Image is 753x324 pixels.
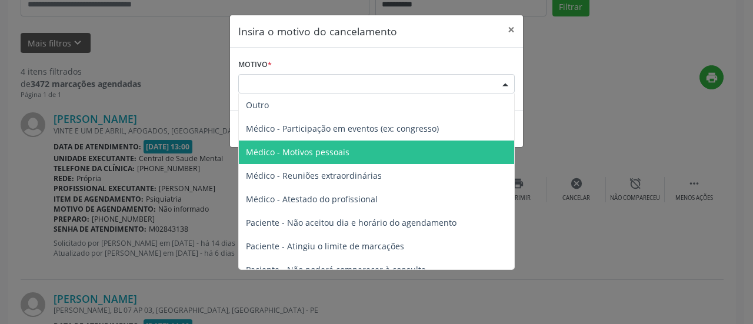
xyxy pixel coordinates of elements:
[246,123,439,134] span: Médico - Participação em eventos (ex: congresso)
[246,217,457,228] span: Paciente - Não aceitou dia e horário do agendamento
[246,241,404,252] span: Paciente - Atingiu o limite de marcações
[499,15,523,44] button: Close
[238,56,272,74] label: Motivo
[246,264,426,275] span: Paciente - Não poderá comparecer à consulta
[246,170,382,181] span: Médico - Reuniões extraordinárias
[246,99,269,111] span: Outro
[246,146,349,158] span: Médico - Motivos pessoais
[246,193,378,205] span: Médico - Atestado do profissional
[238,24,397,39] h5: Insira o motivo do cancelamento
